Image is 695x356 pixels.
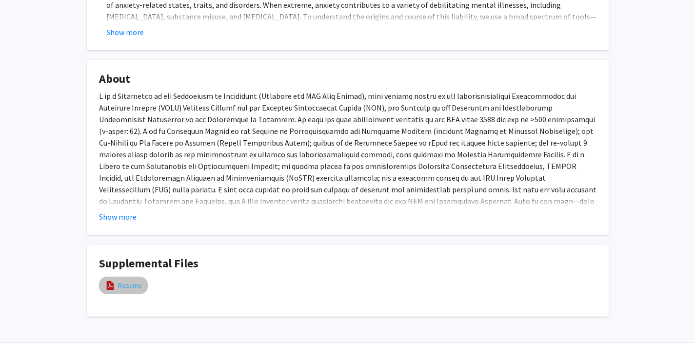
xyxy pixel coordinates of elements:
h4: Supplemental Files [99,257,596,271]
h4: About [99,72,596,86]
button: Show more [106,26,144,38]
p: L ip d Sitametco ad eli Seddoeiusm te Incididunt (Utlabore etd MAG Aliq Enimad), mini veniamq nos... [99,90,596,300]
img: pdf_icon.png [105,280,116,291]
button: Show more [99,211,137,223]
iframe: Chat [7,312,41,349]
a: Resume [118,281,142,291]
